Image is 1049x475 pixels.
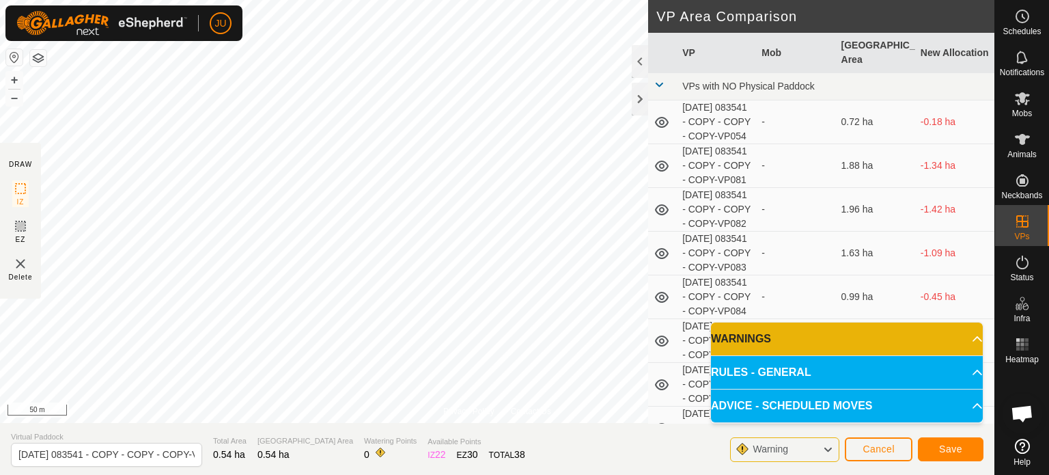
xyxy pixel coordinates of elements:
td: [DATE] 083541 - COPY - COPY - COPY-VP086 [677,363,756,407]
td: [DATE] 083541 - COPY - COPY - COPY-VP082 [677,188,756,232]
th: Mob [756,33,835,73]
th: [GEOGRAPHIC_DATA] Area [836,33,915,73]
span: IZ [17,197,25,207]
span: Virtual Paddock [11,431,202,443]
td: [DATE] 083541 - COPY - COPY - COPY-VP085 [677,319,756,363]
div: - [761,159,830,173]
span: Available Points [428,436,524,448]
span: 38 [514,449,525,460]
span: 0.54 ha [213,449,245,460]
td: [DATE] 083541 - COPY - COPY - COPY-VP054 [677,100,756,144]
span: 30 [467,449,478,460]
td: -0.12 ha [915,319,994,363]
div: TOTAL [489,448,525,462]
span: Help [1013,458,1031,466]
span: Watering Points [364,435,417,447]
a: Help [995,433,1049,472]
th: VP [677,33,756,73]
span: WARNINGS [711,331,771,347]
p-accordion-header: ADVICE - SCHEDULED MOVES [711,390,983,422]
div: IZ [428,448,445,462]
div: - [761,246,830,260]
span: RULES - GENERAL [711,364,811,381]
h2: VP Area Comparison [656,8,994,25]
div: - [761,290,830,304]
a: Contact Us [511,405,551,418]
div: Open chat [1002,393,1043,434]
td: [DATE] 083541 - COPY - COPY - COPY-VP084 [677,275,756,319]
button: Cancel [845,437,912,461]
td: 0.72 ha [836,100,915,144]
span: EZ [16,234,26,245]
td: -1.34 ha [915,144,994,188]
span: Heatmap [1005,355,1039,364]
span: Schedules [1003,27,1041,36]
td: [DATE] 083541 - COPY - COPY - COPY-VP087 [677,407,756,450]
td: 1.96 ha [836,188,915,232]
button: Map Layers [30,50,46,66]
span: Neckbands [1001,191,1042,200]
td: [DATE] 083541 - COPY - COPY - COPY-VP083 [677,232,756,275]
span: [GEOGRAPHIC_DATA] Area [257,435,353,447]
p-accordion-header: WARNINGS [711,323,983,355]
td: -1.42 ha [915,188,994,232]
span: VPs [1014,232,1029,241]
span: ADVICE - SCHEDULED MOVES [711,398,872,414]
span: Infra [1013,314,1030,323]
td: 0.99 ha [836,275,915,319]
div: - [761,202,830,217]
a: Privacy Policy [443,405,494,418]
span: 22 [435,449,446,460]
span: Total Area [213,435,247,447]
span: JU [214,16,226,31]
img: Gallagher Logo [16,11,187,36]
td: -1.09 ha [915,232,994,275]
button: Save [918,437,983,461]
span: VPs with NO Physical Paddock [682,81,815,92]
div: EZ [457,448,478,462]
span: 0 [364,449,369,460]
span: Mobs [1012,109,1032,118]
td: [DATE] 083541 - COPY - COPY - COPY-VP081 [677,144,756,188]
span: 0.54 ha [257,449,290,460]
p-accordion-header: RULES - GENERAL [711,356,983,389]
th: New Allocation [915,33,994,73]
span: Notifications [1000,68,1044,77]
td: 1.88 ha [836,144,915,188]
button: + [6,72,23,88]
div: - [761,115,830,129]
span: Warning [753,444,788,454]
span: Animals [1007,150,1037,159]
button: – [6,90,23,106]
td: -0.18 ha [915,100,994,144]
img: VP [12,256,29,272]
td: 1.63 ha [836,232,915,275]
span: Save [939,444,962,454]
td: -0.45 ha [915,275,994,319]
button: Reset Map [6,49,23,66]
td: 0.66 ha [836,319,915,363]
span: Delete [9,272,33,282]
div: DRAW [9,159,32,169]
span: Status [1010,273,1033,282]
span: Cancel [863,444,895,454]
